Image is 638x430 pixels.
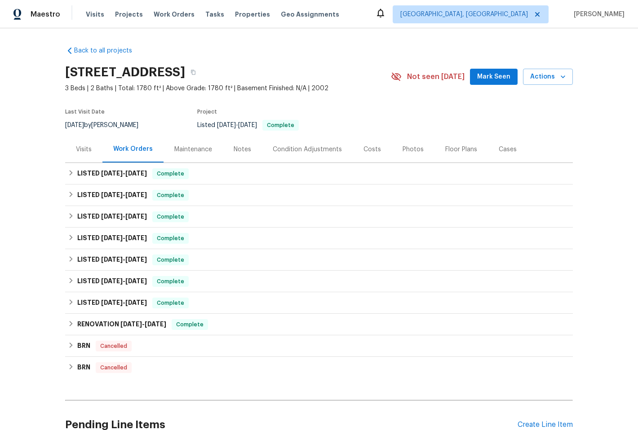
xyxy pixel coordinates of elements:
[153,255,188,264] span: Complete
[86,10,104,19] span: Visits
[65,292,573,314] div: LISTED [DATE]-[DATE]Complete
[101,170,123,176] span: [DATE]
[445,145,477,154] div: Floor Plans
[77,341,90,351] h6: BRN
[97,342,131,351] span: Cancelled
[65,314,573,335] div: RENOVATION [DATE]-[DATE]Complete
[273,145,342,154] div: Condition Adjustments
[77,362,90,373] h6: BRN
[407,72,465,81] span: Not seen [DATE]
[363,145,381,154] div: Costs
[101,256,147,263] span: -
[238,122,257,128] span: [DATE]
[113,145,153,154] div: Work Orders
[65,335,573,357] div: BRN Cancelled
[153,277,188,286] span: Complete
[101,278,123,284] span: [DATE]
[530,71,566,83] span: Actions
[400,10,528,19] span: [GEOGRAPHIC_DATA], [GEOGRAPHIC_DATA]
[77,190,147,201] h6: LISTED
[173,320,207,329] span: Complete
[125,256,147,263] span: [DATE]
[65,206,573,228] div: LISTED [DATE]-[DATE]Complete
[77,254,147,265] h6: LISTED
[101,235,123,241] span: [DATE]
[101,213,123,219] span: [DATE]
[65,184,573,206] div: LISTED [DATE]-[DATE]Complete
[217,122,257,128] span: -
[197,122,299,128] span: Listed
[217,122,236,128] span: [DATE]
[65,357,573,378] div: BRN Cancelled
[76,145,92,154] div: Visits
[470,69,518,85] button: Mark Seen
[65,120,149,131] div: by [PERSON_NAME]
[153,191,188,200] span: Complete
[65,109,105,114] span: Last Visit Date
[101,299,147,306] span: -
[523,69,573,85] button: Actions
[120,321,142,327] span: [DATE]
[65,228,573,249] div: LISTED [DATE]-[DATE]Complete
[101,256,123,263] span: [DATE]
[125,278,147,284] span: [DATE]
[65,84,391,93] span: 3 Beds | 2 Baths | Total: 1780 ft² | Above Grade: 1780 ft² | Basement Finished: N/A | 2002
[77,168,147,179] h6: LISTED
[263,123,298,128] span: Complete
[77,233,147,244] h6: LISTED
[101,299,123,306] span: [DATE]
[101,192,123,198] span: [DATE]
[77,276,147,287] h6: LISTED
[281,10,339,19] span: Geo Assignments
[125,235,147,241] span: [DATE]
[65,68,185,77] h2: [STREET_ADDRESS]
[120,321,166,327] span: -
[153,169,188,178] span: Complete
[77,298,147,308] h6: LISTED
[65,122,84,128] span: [DATE]
[570,10,625,19] span: [PERSON_NAME]
[125,192,147,198] span: [DATE]
[65,271,573,292] div: LISTED [DATE]-[DATE]Complete
[65,46,151,55] a: Back to all projects
[125,213,147,219] span: [DATE]
[153,298,188,307] span: Complete
[205,11,224,18] span: Tasks
[197,109,217,114] span: Project
[77,211,147,222] h6: LISTED
[101,278,147,284] span: -
[153,234,188,243] span: Complete
[403,145,424,154] div: Photos
[31,10,60,19] span: Maestro
[234,145,251,154] div: Notes
[154,10,195,19] span: Work Orders
[101,170,147,176] span: -
[115,10,143,19] span: Projects
[65,249,573,271] div: LISTED [DATE]-[DATE]Complete
[518,421,573,429] div: Create Line Item
[499,145,517,154] div: Cases
[101,192,147,198] span: -
[125,299,147,306] span: [DATE]
[153,212,188,221] span: Complete
[101,213,147,219] span: -
[145,321,166,327] span: [DATE]
[185,64,201,80] button: Copy Address
[97,363,131,372] span: Cancelled
[174,145,212,154] div: Maintenance
[77,319,166,330] h6: RENOVATION
[65,163,573,184] div: LISTED [DATE]-[DATE]Complete
[101,235,147,241] span: -
[235,10,270,19] span: Properties
[125,170,147,176] span: [DATE]
[477,71,510,83] span: Mark Seen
